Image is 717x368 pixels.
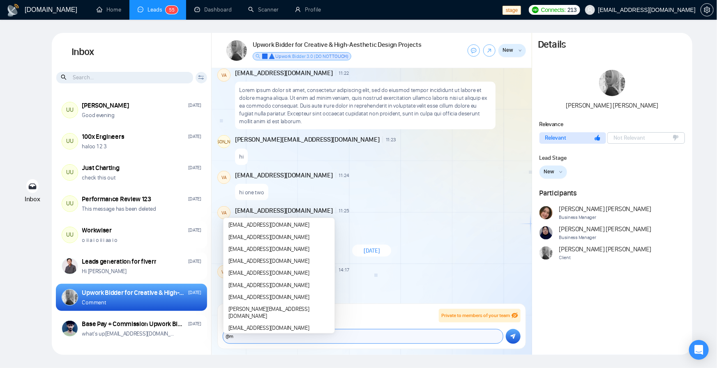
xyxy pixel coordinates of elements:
span: 14:17 [339,267,349,273]
p: haloo 1 2 3 [82,143,107,150]
span: search [61,73,68,82]
p: check this out [82,174,116,182]
div: [EMAIL_ADDRESS][DOMAIN_NAME] [226,268,332,278]
span: [PERSON_NAME][EMAIL_ADDRESS][DOMAIN_NAME] [235,135,380,144]
div: VA [218,266,230,278]
a: homeHome [97,6,121,13]
div: [PERSON_NAME] [218,136,230,148]
div: Workwiser [82,226,112,235]
div: UU [62,165,78,180]
span: eye-invisible [512,312,518,319]
div: UU [62,227,78,243]
span: [PERSON_NAME] [PERSON_NAME] [559,205,652,214]
p: Good evening [82,111,115,119]
div: UU [62,133,78,149]
span: down [519,48,522,52]
button: Not Relevant [607,132,685,144]
p: hi [239,153,243,161]
div: Open Intercom Messenger [689,340,709,360]
p: Hi [PERSON_NAME] [82,267,127,275]
span: 213 [567,5,576,14]
p: hi one two [239,189,264,196]
img: Ellen Holmsten [599,70,625,96]
a: searchScanner [248,6,279,13]
span: user [587,7,593,13]
div: [DATE] [188,258,201,265]
button: Newdown [539,166,567,179]
div: [DATE] [188,226,201,234]
div: Leads generation for fiverr [82,257,157,266]
span: [EMAIL_ADDRESS][DOMAIN_NAME] [235,69,333,78]
button: setting [701,3,714,16]
div: Base Pay + Commission Upwork Bidder for [GEOGRAPHIC_DATA] Profile [82,320,186,329]
img: Taimoor Mansoor [62,321,78,336]
div: [EMAIL_ADDRESS][DOMAIN_NAME] [226,292,332,302]
span: Lead Stage [539,154,567,161]
div: UU [62,196,78,212]
div: [EMAIL_ADDRESS][DOMAIN_NAME] [226,323,332,333]
p: o ii a i o ii i aa i o [82,236,118,244]
span: Private to members of your team [441,313,510,318]
span: Connects: [541,5,566,14]
span: stage [503,6,521,15]
span: Relevant [545,133,567,142]
a: messageLeads55 [138,6,178,13]
div: [EMAIL_ADDRESS][DOMAIN_NAME] [226,280,332,290]
a: dashboardDashboard [194,6,232,13]
span: Not Relevant [613,133,645,142]
div: [DATE] [188,195,201,203]
div: Upwork Bidder for Creative & High-Aesthetic Design Projects [82,288,186,297]
div: VA [218,171,230,184]
div: [DATE] [188,101,201,109]
div: 100x Engineers [82,132,124,141]
img: Ellen Holmsten [226,40,247,61]
textarea: @m [223,329,503,343]
img: Andrian Marsella [539,206,553,219]
button: Newdown [498,44,526,57]
img: logo [7,4,20,17]
span: [PERSON_NAME] [PERSON_NAME] [566,101,659,109]
span: Business Manager [559,234,652,241]
img: Ari Sulistya [62,258,78,274]
h1: Inbox [52,33,212,71]
div: Performance Review 123 [82,195,151,204]
div: [PERSON_NAME] [82,101,129,110]
div: [EMAIL_ADDRESS][DOMAIN_NAME] [226,220,332,230]
span: Business Manager [559,214,652,221]
a: setting [701,7,714,13]
input: Search... [56,72,193,83]
p: Lorem ipsum dolor sit amet, consectetur adipiscing elit, sed do eiusmod tempor incididunt ut labo... [239,86,491,125]
span: Client [559,254,652,262]
p: what's up [82,330,178,338]
span: [EMAIL_ADDRESS][DOMAIN_NAME] [235,206,333,215]
h1: Participants [539,189,685,198]
span: New [544,168,554,176]
span: 11:22 [339,70,349,76]
button: Relevant [539,132,606,144]
div: [EMAIL_ADDRESS][DOMAIN_NAME] [226,232,332,242]
a: userProfile [295,6,321,13]
p: Comment [82,299,106,306]
div: Just Charting [82,163,120,172]
img: Naswati Naswati [539,226,553,239]
div: [PERSON_NAME][EMAIL_ADDRESS][DOMAIN_NAME] [226,304,332,321]
span: 5 [169,7,172,13]
span: 5 [172,7,175,13]
div: [EMAIL_ADDRESS][DOMAIN_NAME] [226,256,332,266]
span: 11:25 [339,207,349,214]
div: [DATE] [188,164,201,172]
h1: Details [538,39,566,51]
p: This message has been deleted [82,205,156,213]
span: [PERSON_NAME] [PERSON_NAME] [559,225,652,234]
span: 11:23 [386,136,396,143]
div: UU [62,102,78,118]
div: VA [218,207,230,219]
span: New [503,46,514,54]
span: Inbox [25,195,40,203]
span: Relevance [539,121,563,128]
a: [EMAIL_ADDRESS][DOMAIN_NAME] [105,330,186,337]
div: [EMAIL_ADDRESS][DOMAIN_NAME] [226,244,332,254]
div: VA [218,69,230,81]
div: [DATE] [188,133,201,140]
span: 11:24 [339,172,349,179]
